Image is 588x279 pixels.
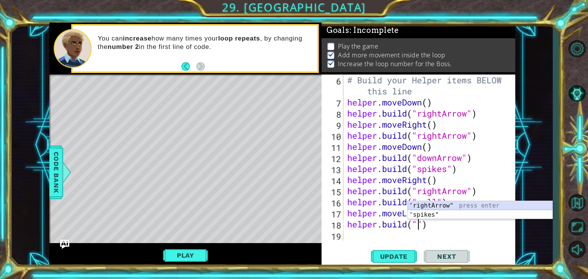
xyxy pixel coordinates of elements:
img: Check mark for checkbox [327,60,335,66]
div: 12 [323,153,343,164]
span: Goals [327,26,399,35]
div: 16 [323,198,343,209]
p: Add more movement inside the loop [338,51,445,59]
button: Next [196,62,205,71]
div: 9 [323,120,343,131]
p: You can how many times your , by changing the in the first line of code. [98,34,312,51]
div: 17 [323,209,343,220]
button: Unmute [566,239,588,260]
strong: number 2 [108,43,139,50]
span: Next [430,253,464,260]
button: Back [181,62,196,71]
button: Back to Map [566,191,588,214]
img: Check mark for checkbox [327,51,335,57]
div: 6 [323,76,343,98]
div: 10 [323,131,343,142]
button: Ask AI [60,240,69,249]
div: 18 [323,220,343,231]
button: Maximize Browser [566,217,588,237]
span: Update [372,253,416,260]
div: 14 [323,175,343,187]
button: Next [424,247,470,266]
strong: increase [123,35,152,42]
div: 15 [323,187,343,198]
p: Play the game [338,42,378,50]
button: AI Hint [566,84,588,104]
div: 13 [323,164,343,175]
div: 7 [323,98,343,109]
span: : Incomplete [350,26,399,35]
div: 19 [323,231,343,242]
div: 8 [323,109,343,120]
div: 11 [323,142,343,153]
a: Back to Map [566,190,588,216]
strong: loop repeats [218,35,260,42]
button: Level Options [566,39,588,59]
button: Update [371,247,417,266]
button: Play [163,248,208,263]
span: Code Bank [50,149,62,196]
p: Increase the loop number for the Boss. [338,60,452,68]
